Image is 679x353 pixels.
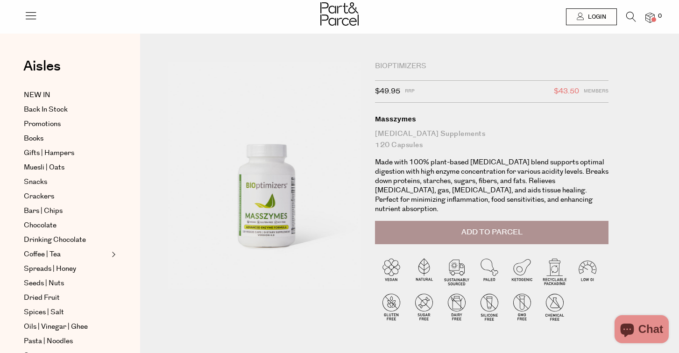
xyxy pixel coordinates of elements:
[405,85,415,98] span: RRP
[24,162,109,173] a: Muesli | Oats
[612,315,672,346] inbox-online-store-chat: Shopify online store chat
[375,128,608,151] div: [MEDICAL_DATA] Supplements 120 Capsules
[24,119,109,130] a: Promotions
[24,90,50,101] span: NEW IN
[584,85,608,98] span: Members
[24,292,60,304] span: Dried Fruit
[24,336,73,347] span: Pasta | Noodles
[24,321,88,332] span: Oils | Vinegar | Ghee
[24,191,109,202] a: Crackers
[554,85,579,98] span: $43.50
[24,148,109,159] a: Gifts | Hampers
[24,278,64,289] span: Seeds | Nuts
[24,90,109,101] a: NEW IN
[440,290,473,323] img: P_P-ICONS-Live_Bec_V11_Dairy_Free.svg
[24,176,47,188] span: Snacks
[109,249,116,260] button: Expand/Collapse Coffee | Tea
[24,336,109,347] a: Pasta | Noodles
[24,220,57,231] span: Chocolate
[24,307,109,318] a: Spices | Salt
[461,227,523,238] span: Add to Parcel
[506,255,538,288] img: P_P-ICONS-Live_Bec_V11_Ketogenic.svg
[24,205,109,217] a: Bars | Chips
[571,255,604,288] img: P_P-ICONS-Live_Bec_V11_Low_Gi.svg
[656,12,664,21] span: 0
[24,191,54,202] span: Crackers
[375,62,608,71] div: Bioptimizers
[24,307,64,318] span: Spices | Salt
[320,2,359,26] img: Part&Parcel
[375,158,608,214] p: Made with 100% plant-based [MEDICAL_DATA] blend supports optimal digestion with high enzyme conce...
[24,104,68,115] span: Back In Stock
[24,176,109,188] a: Snacks
[24,249,61,260] span: Coffee | Tea
[24,249,109,260] a: Coffee | Tea
[440,255,473,288] img: P_P-ICONS-Live_Bec_V11_Sustainable_Sourced.svg
[408,290,440,323] img: P_P-ICONS-Live_Bec_V11_Sugar_Free.svg
[24,292,109,304] a: Dried Fruit
[473,255,506,288] img: P_P-ICONS-Live_Bec_V11_Paleo.svg
[24,133,43,144] span: Books
[408,255,440,288] img: P_P-ICONS-Live_Bec_V11_Natural.svg
[24,205,63,217] span: Bars | Chips
[23,59,61,83] a: Aisles
[24,133,109,144] a: Books
[24,148,74,159] span: Gifts | Hampers
[24,234,109,246] a: Drinking Chocolate
[375,114,608,124] div: Masszymes
[473,290,506,323] img: P_P-ICONS-Live_Bec_V11_Silicone_Free.svg
[24,321,109,332] a: Oils | Vinegar | Ghee
[375,85,400,98] span: $49.95
[168,62,361,289] img: Masszymes
[375,290,408,323] img: P_P-ICONS-Live_Bec_V11_Gluten_Free.svg
[645,13,655,22] a: 0
[24,278,109,289] a: Seeds | Nuts
[375,255,408,288] img: P_P-ICONS-Live_Bec_V11_Vegan.svg
[538,255,571,288] img: P_P-ICONS-Live_Bec_V11_Recyclable_Packaging.svg
[375,221,608,244] button: Add to Parcel
[23,56,61,77] span: Aisles
[506,290,538,323] img: P_P-ICONS-Live_Bec_V11_GMO_Free.svg
[566,8,617,25] a: Login
[586,13,606,21] span: Login
[24,119,61,130] span: Promotions
[24,263,109,275] a: Spreads | Honey
[24,162,64,173] span: Muesli | Oats
[24,220,109,231] a: Chocolate
[24,104,109,115] a: Back In Stock
[24,263,76,275] span: Spreads | Honey
[538,290,571,323] img: P_P-ICONS-Live_Bec_V11_Chemical_Free.svg
[24,234,86,246] span: Drinking Chocolate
